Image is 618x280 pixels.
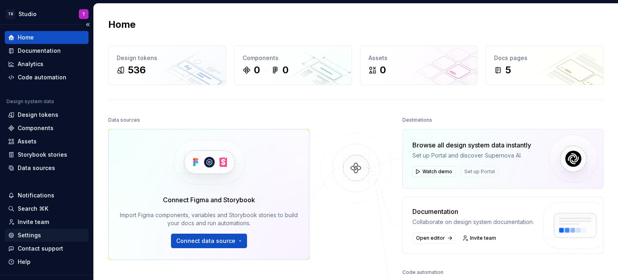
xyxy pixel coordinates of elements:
[5,71,89,84] a: Code automation
[5,255,89,268] button: Help
[5,148,89,161] a: Storybook stories
[5,216,89,228] a: Invite team
[369,54,470,62] div: Assets
[18,245,63,253] div: Contact support
[5,122,89,135] a: Components
[5,229,89,242] a: Settings
[18,164,55,172] div: Data sources
[6,98,54,105] div: Design system data
[412,232,455,244] a: Open editor
[486,46,604,85] a: Docs pages5
[18,191,54,199] div: Notifications
[360,46,478,85] a: Assets0
[254,64,260,77] div: 0
[412,207,534,216] div: Documentation
[108,114,140,126] div: Data sources
[5,108,89,121] a: Design tokens
[18,205,48,213] div: Search ⌘K
[18,47,61,55] div: Documentation
[380,64,386,77] div: 0
[422,168,452,175] span: Watch demo
[5,135,89,148] a: Assets
[18,124,54,132] div: Components
[18,60,43,68] div: Analytics
[282,64,288,77] div: 0
[412,218,534,226] div: Collaborate on design system documentation.
[117,54,218,62] div: Design tokens
[176,237,235,245] span: Connect data source
[171,234,247,248] button: Connect data source
[6,9,15,19] div: TR
[5,31,89,44] a: Home
[412,151,531,160] div: Set up Portal and discover Supernova AI.
[18,231,41,239] div: Settings
[163,195,255,205] div: Connect Figma and Storybook
[82,19,93,30] button: Collapse sidebar
[460,232,500,244] a: Invite team
[18,73,66,81] div: Code automation
[18,151,67,159] div: Storybook stories
[108,46,226,85] a: Design tokens536
[2,5,92,23] button: TRStudioT
[18,137,37,145] div: Assets
[18,33,34,41] div: Home
[243,54,344,62] div: Components
[505,64,511,77] div: 5
[82,11,85,17] div: T
[5,242,89,255] button: Contact support
[5,44,89,57] a: Documentation
[5,189,89,202] button: Notifications
[120,211,298,227] div: Import Figma components, variables and Storybook stories to build your docs and run automations.
[402,267,443,278] div: Code automation
[402,114,432,126] div: Destinations
[108,18,136,31] h2: Home
[19,10,37,18] div: Studio
[128,64,146,77] div: 536
[470,235,496,241] span: Invite team
[412,166,456,177] button: Watch demo
[5,58,89,71] a: Analytics
[416,235,445,241] span: Open editor
[5,202,89,215] button: Search ⌘K
[5,162,89,174] a: Data sources
[18,258,31,266] div: Help
[234,46,352,85] a: Components00
[494,54,595,62] div: Docs pages
[412,140,531,150] div: Browse all design system data instantly
[18,218,49,226] div: Invite team
[18,111,58,119] div: Design tokens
